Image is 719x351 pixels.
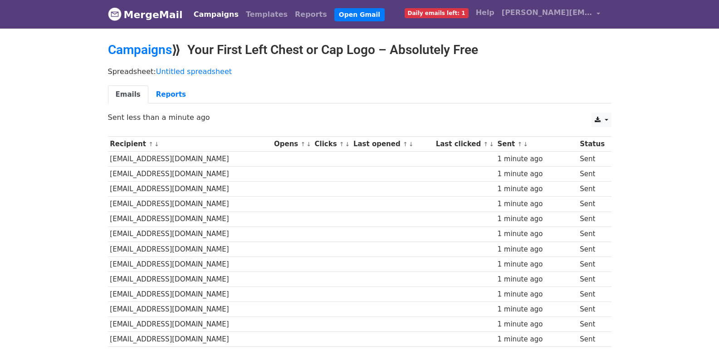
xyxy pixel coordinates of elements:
[502,7,592,18] span: [PERSON_NAME][EMAIL_ADDRESS][DOMAIN_NAME]
[148,141,153,148] a: ↑
[300,141,305,148] a: ↑
[108,42,172,57] a: Campaigns
[497,259,575,270] div: 1 minute ago
[497,169,575,179] div: 1 minute ago
[108,302,272,317] td: [EMAIL_ADDRESS][DOMAIN_NAME]
[108,212,272,227] td: [EMAIL_ADDRESS][DOMAIN_NAME]
[108,85,148,104] a: Emails
[272,137,313,152] th: Opens
[108,113,611,122] p: Sent less than a minute ago
[334,8,385,21] a: Open Gmail
[497,214,575,224] div: 1 minute ago
[577,227,607,242] td: Sent
[108,272,272,287] td: [EMAIL_ADDRESS][DOMAIN_NAME]
[577,137,607,152] th: Status
[577,152,607,167] td: Sent
[313,137,351,152] th: Clicks
[518,141,523,148] a: ↑
[403,141,408,148] a: ↑
[108,5,183,24] a: MergeMail
[108,242,272,257] td: [EMAIL_ADDRESS][DOMAIN_NAME]
[108,257,272,272] td: [EMAIL_ADDRESS][DOMAIN_NAME]
[108,332,272,347] td: [EMAIL_ADDRESS][DOMAIN_NAME]
[577,242,607,257] td: Sent
[577,317,607,332] td: Sent
[156,67,232,76] a: Untitled spreadsheet
[401,4,472,22] a: Daily emails left: 1
[497,199,575,209] div: 1 minute ago
[108,7,122,21] img: MergeMail logo
[190,5,242,24] a: Campaigns
[497,304,575,315] div: 1 minute ago
[577,287,607,302] td: Sent
[108,167,272,182] td: [EMAIL_ADDRESS][DOMAIN_NAME]
[577,257,607,272] td: Sent
[148,85,194,104] a: Reports
[108,197,272,212] td: [EMAIL_ADDRESS][DOMAIN_NAME]
[497,319,575,330] div: 1 minute ago
[472,4,498,22] a: Help
[495,137,578,152] th: Sent
[577,182,607,197] td: Sent
[577,167,607,182] td: Sent
[577,302,607,317] td: Sent
[108,137,272,152] th: Recipient
[577,197,607,212] td: Sent
[108,227,272,242] td: [EMAIL_ADDRESS][DOMAIN_NAME]
[405,8,469,18] span: Daily emails left: 1
[108,317,272,332] td: [EMAIL_ADDRESS][DOMAIN_NAME]
[351,137,434,152] th: Last opened
[108,287,272,302] td: [EMAIL_ADDRESS][DOMAIN_NAME]
[306,141,311,148] a: ↓
[242,5,291,24] a: Templates
[108,182,272,197] td: [EMAIL_ADDRESS][DOMAIN_NAME]
[489,141,494,148] a: ↓
[497,274,575,285] div: 1 minute ago
[345,141,350,148] a: ↓
[108,67,611,76] p: Spreadsheet:
[108,152,272,167] td: [EMAIL_ADDRESS][DOMAIN_NAME]
[497,229,575,239] div: 1 minute ago
[339,141,344,148] a: ↑
[497,334,575,345] div: 1 minute ago
[497,244,575,255] div: 1 minute ago
[577,212,607,227] td: Sent
[497,289,575,300] div: 1 minute ago
[577,332,607,347] td: Sent
[291,5,331,24] a: Reports
[498,4,604,25] a: [PERSON_NAME][EMAIL_ADDRESS][DOMAIN_NAME]
[497,184,575,194] div: 1 minute ago
[483,141,488,148] a: ↑
[497,154,575,164] div: 1 minute ago
[674,307,719,351] iframe: Chat Widget
[523,141,528,148] a: ↓
[154,141,159,148] a: ↓
[434,137,495,152] th: Last clicked
[577,272,607,287] td: Sent
[108,42,611,58] h2: ⟫ Your First Left Chest or Cap Logo – Absolutely Free
[409,141,414,148] a: ↓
